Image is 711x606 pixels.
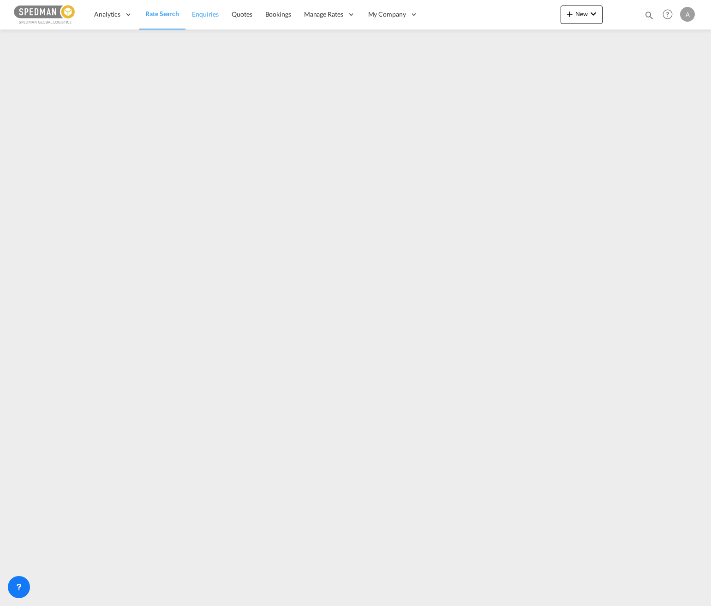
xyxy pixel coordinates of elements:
[680,7,695,22] div: A
[588,8,599,19] md-icon: icon-chevron-down
[14,4,76,25] img: c12ca350ff1b11efb6b291369744d907.png
[644,10,654,20] md-icon: icon-magnify
[561,6,603,24] button: icon-plus 400-fgNewicon-chevron-down
[94,10,120,19] span: Analytics
[564,10,599,18] span: New
[232,10,252,18] span: Quotes
[564,8,575,19] md-icon: icon-plus 400-fg
[192,10,219,18] span: Enquiries
[304,10,343,19] span: Manage Rates
[368,10,406,19] span: My Company
[644,10,654,24] div: icon-magnify
[660,6,680,23] div: Help
[145,10,179,18] span: Rate Search
[265,10,291,18] span: Bookings
[660,6,675,22] span: Help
